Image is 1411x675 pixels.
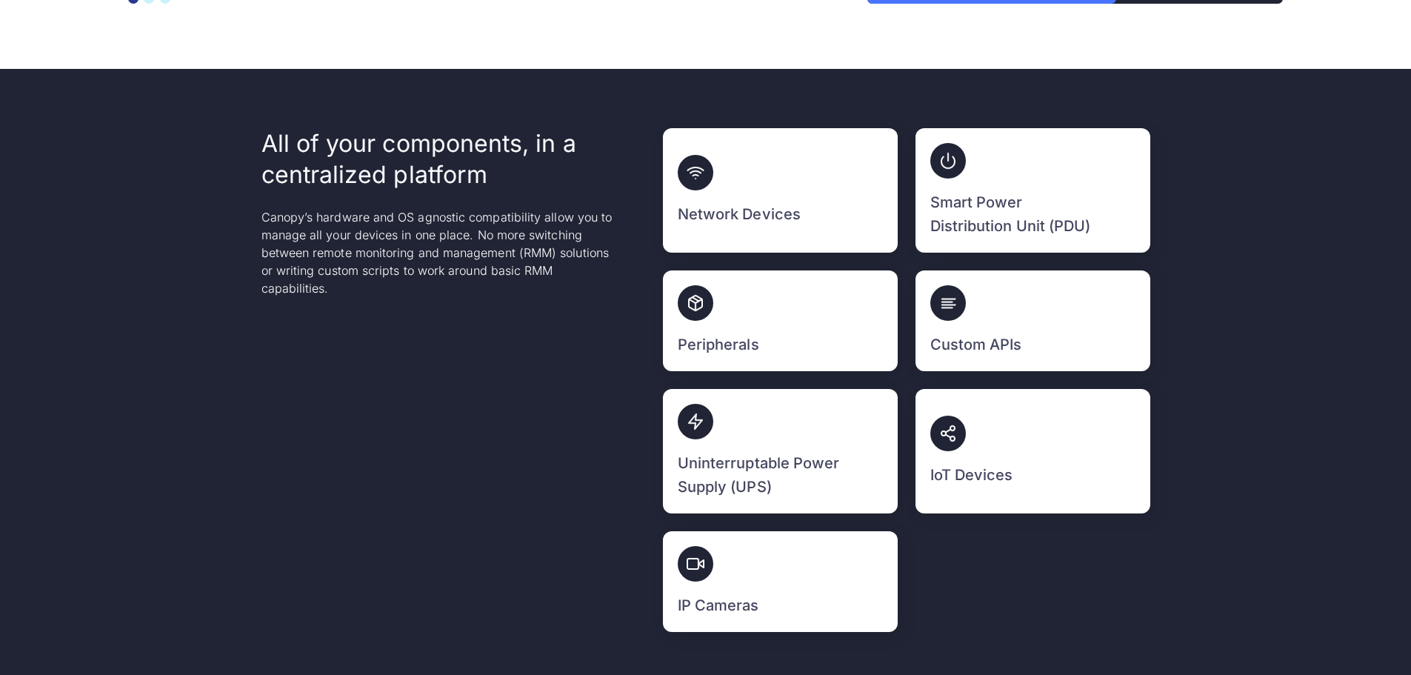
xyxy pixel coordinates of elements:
[915,389,1150,513] a: IoT Devices
[930,463,1013,487] h3: IoT Devices
[261,128,617,190] h2: All of your components, in a centralized platform
[678,593,759,617] h3: IP Cameras
[930,190,1093,238] h3: Smart Power Distribution Unit (PDU)
[930,333,1022,356] h3: Custom APIs
[915,270,1150,371] a: Custom APIs
[663,531,898,632] a: IP Cameras
[663,128,898,253] a: Network Devices
[261,208,617,297] p: Canopy’s hardware and OS agnostic compatibility allow you to manage all your devices in one place...
[663,270,898,371] a: Peripherals
[678,333,759,356] h3: Peripherals
[915,128,1150,253] a: Smart Power Distribution Unit (PDU)
[663,389,898,513] a: Uninterruptable Power Supply (UPS)
[678,202,801,226] h3: Network Devices
[678,451,841,499] h3: Uninterruptable Power Supply (UPS)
